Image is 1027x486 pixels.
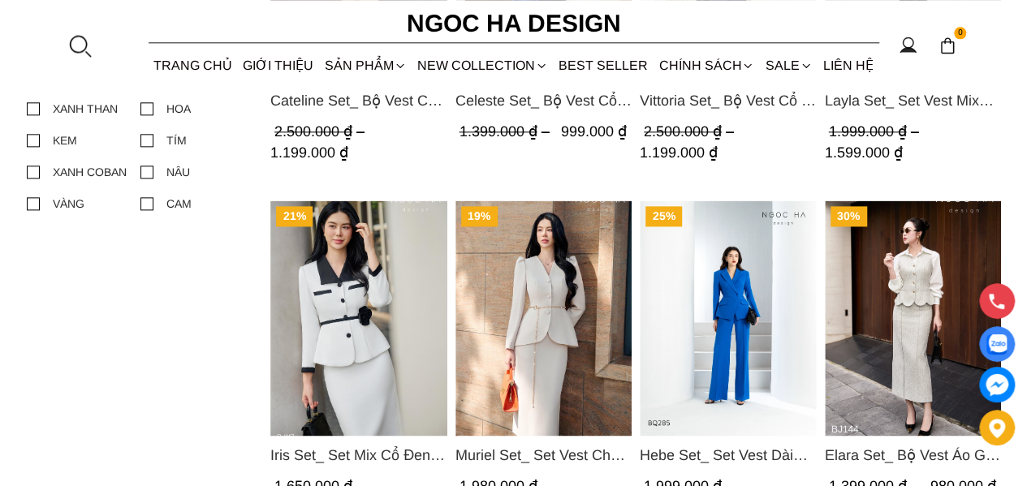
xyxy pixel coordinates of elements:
a: Link to Muriel Set_ Set Vest Chân Váy Màu Bee Vai Xếp Ly Cổ V Kèm Đai Kim Loại BJ111 [455,444,632,467]
img: Hebe Set_ Set Vest Dài Tay BQ285 [640,200,817,436]
a: NEW COLLECTION [412,44,553,87]
a: Product image - Elara Set_ Bộ Vest Áo Gile Chân Váy Bút Chì BJ144 [824,200,1001,436]
a: TRANG CHỦ [149,44,238,87]
span: 1.999.000 ₫ [828,123,922,140]
a: Link to Iris Set_ Set Mix Cổ Đen Chân Váy Bút Chì Màu Trắng Kèm Đai Hoa BJ117 [270,444,447,467]
span: 1.199.000 ₫ [270,144,348,161]
a: Display image [979,326,1015,362]
a: SALE [760,44,818,87]
a: Link to Celeste Set_ Bộ Vest Cổ Tròn Chân Váy Nhún Xòe Màu Xanh Bò BJ142 [455,89,632,112]
a: Link to Vittoria Set_ Bộ Vest Cổ V Quần Suông Kẻ Sọc BQ013 [640,89,817,112]
a: LIÊN HỆ [818,44,878,87]
img: Iris Set_ Set Mix Cổ Đen Chân Váy Bút Chì Màu Trắng Kèm Đai Hoa BJ117 [270,200,447,436]
div: KEM [53,131,77,149]
img: Elara Set_ Bộ Vest Áo Gile Chân Váy Bút Chì BJ144 [824,200,1001,436]
div: XANH COBAN [53,163,127,181]
div: Chính sách [654,44,760,87]
div: VÀNG [53,195,84,213]
span: Cateline Set_ Bộ Vest Cổ V Đính Cúc Nhí Chân Váy Bút Chì BJ127 [270,89,447,112]
a: Product image - Iris Set_ Set Mix Cổ Đen Chân Váy Bút Chì Màu Trắng Kèm Đai Hoa BJ117 [270,200,447,436]
a: GIỚI THIỆU [238,44,319,87]
img: img-CART-ICON-ksit0nf1 [939,37,956,54]
span: Muriel Set_ Set Vest Chân Váy Màu Bee Vai Xếp Ly Cổ V Kèm Đai Kim Loại BJ111 [455,444,632,467]
img: Muriel Set_ Set Vest Chân Váy Màu Bee Vai Xếp Ly Cổ V Kèm Đai Kim Loại BJ111 [455,200,632,436]
span: 2.500.000 ₫ [644,123,738,140]
span: Layla Set_ Set Vest Mix Ren Đen Quần Suông BQ-06 [824,89,1001,112]
span: 1.399.000 ₫ [459,123,553,140]
span: Iris Set_ Set Mix Cổ Đen Chân Váy Bút Chì Màu Trắng Kèm Đai Hoa BJ117 [270,444,447,467]
div: NÂU [166,163,190,181]
a: Link to Hebe Set_ Set Vest Dài Tay BQ285 [640,444,817,467]
span: 999.000 ₫ [560,123,626,140]
a: messenger [979,367,1015,402]
a: BEST SELLER [554,44,654,87]
div: XANH THAN [53,100,118,118]
div: HOA [166,100,191,118]
div: SẢN PHẨM [319,44,412,87]
a: Product image - Hebe Set_ Set Vest Dài Tay BQ285 [640,200,817,436]
div: TÍM [166,131,187,149]
span: 1.199.000 ₫ [640,144,718,161]
span: Vittoria Set_ Bộ Vest Cổ V Quần Suông Kẻ Sọc BQ013 [640,89,817,112]
a: Link to Layla Set_ Set Vest Mix Ren Đen Quần Suông BQ-06 [824,89,1001,112]
span: Hebe Set_ Set Vest Dài Tay BQ285 [640,444,817,467]
span: 2.500.000 ₫ [274,123,369,140]
img: Display image [986,334,1007,355]
a: Ngoc Ha Design [392,4,636,43]
a: Product image - Muriel Set_ Set Vest Chân Váy Màu Bee Vai Xếp Ly Cổ V Kèm Đai Kim Loại BJ111 [455,200,632,436]
a: Link to Cateline Set_ Bộ Vest Cổ V Đính Cúc Nhí Chân Váy Bút Chì BJ127 [270,89,447,112]
span: 0 [954,27,967,40]
span: Celeste Set_ Bộ Vest Cổ Tròn Chân Váy Nhún Xòe Màu Xanh Bò BJ142 [455,89,632,112]
span: 1.599.000 ₫ [824,144,902,161]
div: CAM [166,195,192,213]
span: Elara Set_ Bộ Vest Áo Gile Chân Váy Bút Chì BJ144 [824,444,1001,467]
a: Link to Elara Set_ Bộ Vest Áo Gile Chân Váy Bút Chì BJ144 [824,444,1001,467]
